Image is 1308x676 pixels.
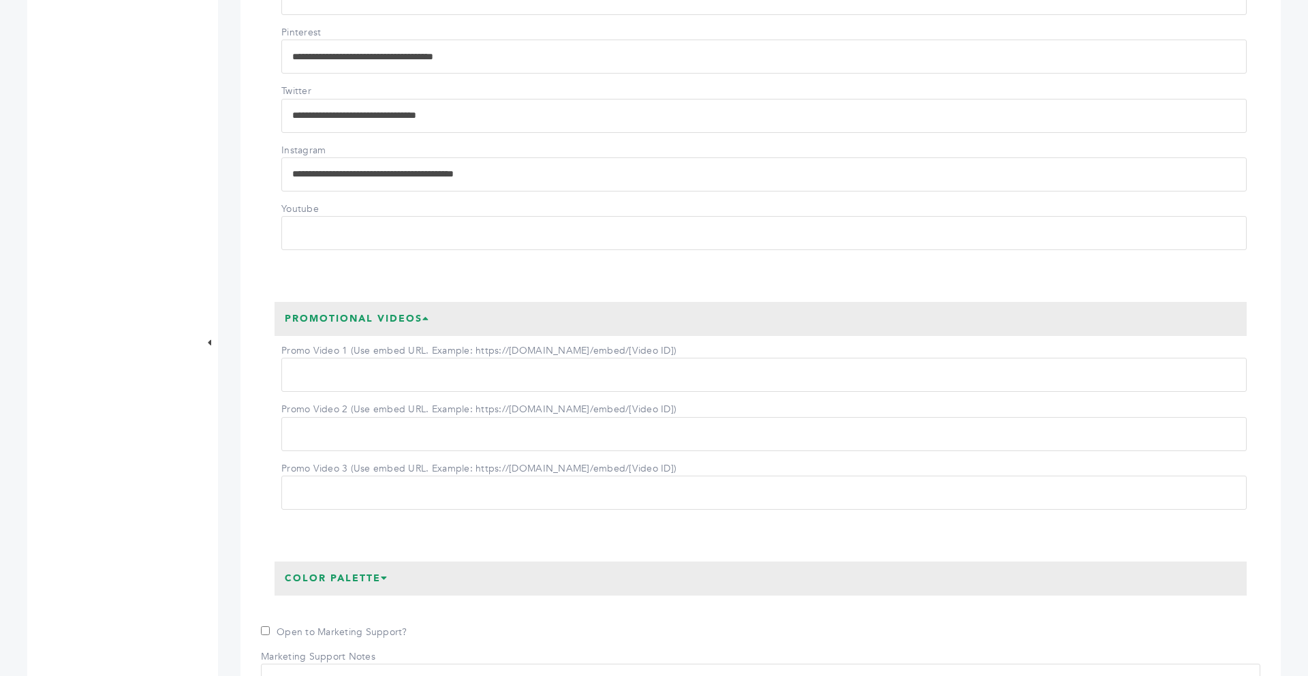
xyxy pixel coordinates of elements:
[281,144,377,157] label: Instagram
[281,84,377,98] label: Twitter
[281,26,377,40] label: Pinterest
[281,462,676,476] label: Promo Video 3 (Use embed URL. Example: https://[DOMAIN_NAME]/embed/[Video ID])
[261,626,407,639] label: Open to Marketing Support?
[281,403,676,416] label: Promo Video 2 (Use embed URL. Example: https://[DOMAIN_NAME]/embed/[Video ID])
[275,302,440,336] h3: Promotional Videos
[281,202,377,216] label: Youtube
[261,626,270,635] input: Open to Marketing Support?
[281,344,676,358] label: Promo Video 1 (Use embed URL. Example: https://[DOMAIN_NAME]/embed/[Video ID])
[261,650,375,664] label: Marketing Support Notes
[275,562,399,596] h3: Color Palette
